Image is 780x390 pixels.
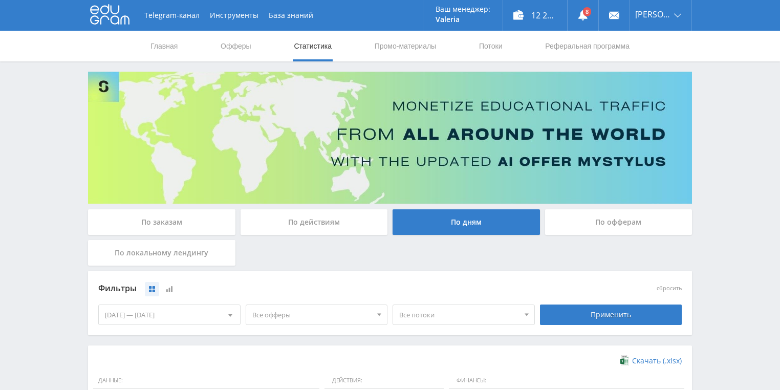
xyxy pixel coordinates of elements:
[620,356,682,366] a: Скачать (.xlsx)
[88,240,235,266] div: По локальному лендингу
[98,281,535,296] div: Фильтры
[478,31,504,61] a: Потоки
[293,31,333,61] a: Статистика
[374,31,437,61] a: Промо-материалы
[88,209,235,235] div: По заказам
[252,305,372,324] span: Все офферы
[632,357,682,365] span: Скачать (.xlsx)
[635,10,671,18] span: [PERSON_NAME]
[449,372,684,389] span: Финансы:
[220,31,252,61] a: Офферы
[149,31,179,61] a: Главная
[540,305,682,325] div: Применить
[99,305,240,324] div: [DATE] — [DATE]
[393,209,540,235] div: По дням
[436,5,490,13] p: Ваш менеджер:
[436,15,490,24] p: Valeria
[88,72,692,204] img: Banner
[241,209,388,235] div: По действиям
[545,209,692,235] div: По офферам
[324,372,444,389] span: Действия:
[399,305,519,324] span: Все потоки
[657,285,682,292] button: сбросить
[544,31,631,61] a: Реферальная программа
[620,355,629,365] img: xlsx
[93,372,319,389] span: Данные:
